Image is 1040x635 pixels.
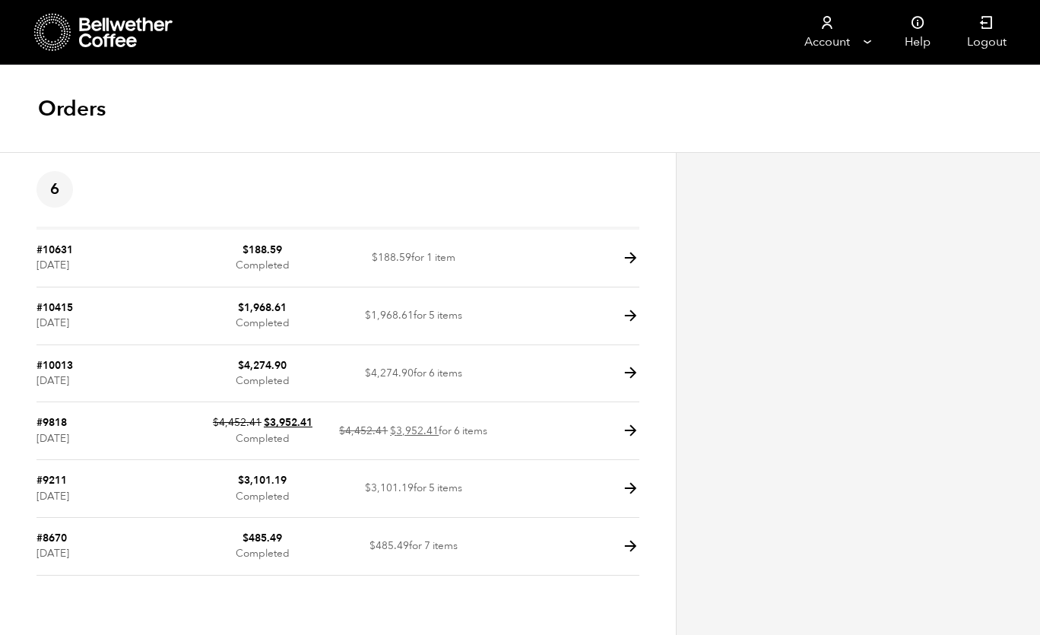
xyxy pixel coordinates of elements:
[187,287,338,345] td: Completed
[372,250,411,265] span: 188.59
[36,415,67,430] a: #9818
[36,358,73,373] a: #10013
[369,538,376,553] span: $
[238,300,244,315] span: $
[338,518,489,576] td: for 7 items
[238,473,244,487] span: $
[390,424,439,438] span: 3,952.41
[365,308,414,322] span: 1,968.61
[36,489,69,503] time: [DATE]
[365,481,414,495] span: 3,101.19
[38,95,106,122] h1: Orders
[36,316,69,330] time: [DATE]
[187,460,338,518] td: Completed
[243,531,282,545] bdi: 485.49
[365,366,414,380] span: 4,274.90
[365,308,371,322] span: $
[243,243,249,257] span: $
[338,460,489,518] td: for 5 items
[36,531,67,545] a: #8670
[238,300,287,315] bdi: 1,968.61
[243,531,249,545] span: $
[338,402,489,460] td: for 6 items
[369,538,409,553] span: 485.49
[264,415,270,430] span: $
[36,171,73,208] span: 6
[338,287,489,345] td: for 5 items
[36,546,69,560] time: [DATE]
[187,345,338,403] td: Completed
[338,345,489,403] td: for 6 items
[187,518,338,576] td: Completed
[36,243,73,257] a: #10631
[264,415,312,430] bdi: 3,952.41
[187,230,338,287] td: Completed
[36,473,67,487] a: #9211
[365,366,371,380] span: $
[338,230,489,287] td: for 1 item
[36,373,69,388] time: [DATE]
[238,473,287,487] bdi: 3,101.19
[390,424,396,438] span: $
[365,481,371,495] span: $
[243,243,282,257] bdi: 188.59
[238,358,244,373] span: $
[36,258,69,272] time: [DATE]
[372,250,378,265] span: $
[36,431,69,446] time: [DATE]
[187,402,338,460] td: Completed
[213,415,262,430] del: $4,452.41
[339,424,388,438] del: $4,452.41
[36,300,73,315] a: #10415
[238,358,287,373] bdi: 4,274.90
